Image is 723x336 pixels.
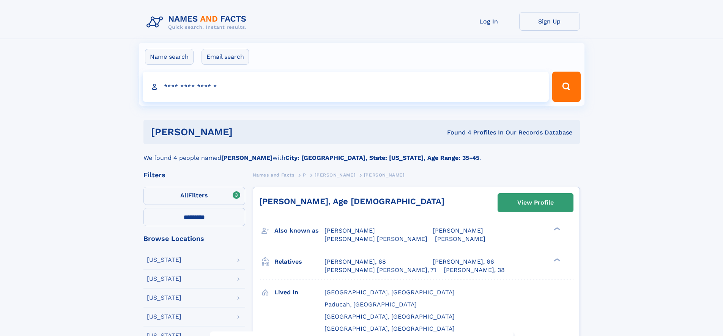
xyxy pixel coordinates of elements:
[324,289,455,296] span: [GEOGRAPHIC_DATA], [GEOGRAPHIC_DATA]
[221,154,273,161] b: [PERSON_NAME]
[552,72,580,102] button: Search Button
[324,313,455,320] span: [GEOGRAPHIC_DATA], [GEOGRAPHIC_DATA]
[145,49,194,65] label: Name search
[435,235,485,242] span: [PERSON_NAME]
[364,172,405,178] span: [PERSON_NAME]
[303,170,306,180] a: P
[498,194,573,212] a: View Profile
[147,257,181,263] div: [US_STATE]
[151,127,340,137] h1: [PERSON_NAME]
[147,314,181,320] div: [US_STATE]
[552,257,561,262] div: ❯
[143,144,580,163] div: We found 4 people named with .
[202,49,249,65] label: Email search
[259,197,444,206] a: [PERSON_NAME], Age [DEMOGRAPHIC_DATA]
[147,276,181,282] div: [US_STATE]
[274,224,324,237] h3: Also known as
[517,194,554,211] div: View Profile
[274,255,324,268] h3: Relatives
[143,12,253,33] img: Logo Names and Facts
[444,266,505,274] a: [PERSON_NAME], 38
[143,72,549,102] input: search input
[143,187,245,205] label: Filters
[340,128,572,137] div: Found 4 Profiles In Our Records Database
[147,295,181,301] div: [US_STATE]
[552,227,561,231] div: ❯
[143,235,245,242] div: Browse Locations
[324,325,455,332] span: [GEOGRAPHIC_DATA], [GEOGRAPHIC_DATA]
[519,12,580,31] a: Sign Up
[143,172,245,178] div: Filters
[253,170,295,180] a: Names and Facts
[324,301,417,308] span: Paducah, [GEOGRAPHIC_DATA]
[324,258,386,266] a: [PERSON_NAME], 68
[285,154,479,161] b: City: [GEOGRAPHIC_DATA], State: [US_STATE], Age Range: 35-45
[324,227,375,234] span: [PERSON_NAME]
[315,170,355,180] a: [PERSON_NAME]
[458,12,519,31] a: Log In
[274,286,324,299] h3: Lived in
[433,227,483,234] span: [PERSON_NAME]
[180,192,188,199] span: All
[324,235,427,242] span: [PERSON_NAME] [PERSON_NAME]
[324,266,436,274] a: [PERSON_NAME] [PERSON_NAME], 71
[303,172,306,178] span: P
[315,172,355,178] span: [PERSON_NAME]
[433,258,494,266] a: [PERSON_NAME], 66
